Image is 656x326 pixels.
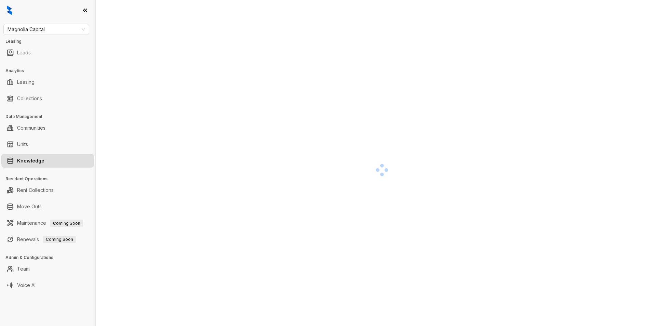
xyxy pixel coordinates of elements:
h3: Admin & Configurations [5,255,95,261]
li: Leads [1,46,94,60]
li: Collections [1,92,94,105]
a: Collections [17,92,42,105]
a: RenewalsComing Soon [17,233,76,246]
a: Leasing [17,75,35,89]
li: Maintenance [1,216,94,230]
li: Communities [1,121,94,135]
a: Leads [17,46,31,60]
li: Knowledge [1,154,94,168]
li: Team [1,262,94,276]
h3: Resident Operations [5,176,95,182]
li: Rent Collections [1,183,94,197]
li: Leasing [1,75,94,89]
li: Units [1,138,94,151]
h3: Analytics [5,68,95,74]
a: Rent Collections [17,183,54,197]
li: Voice AI [1,278,94,292]
img: logo [7,5,12,15]
li: Move Outs [1,200,94,213]
span: Coming Soon [50,220,83,227]
h3: Leasing [5,38,95,44]
span: Coming Soon [43,236,76,243]
a: Communities [17,121,45,135]
a: Move Outs [17,200,42,213]
a: Team [17,262,30,276]
a: Voice AI [17,278,36,292]
a: Units [17,138,28,151]
span: Magnolia Capital [8,24,85,35]
li: Renewals [1,233,94,246]
h3: Data Management [5,114,95,120]
a: Knowledge [17,154,44,168]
